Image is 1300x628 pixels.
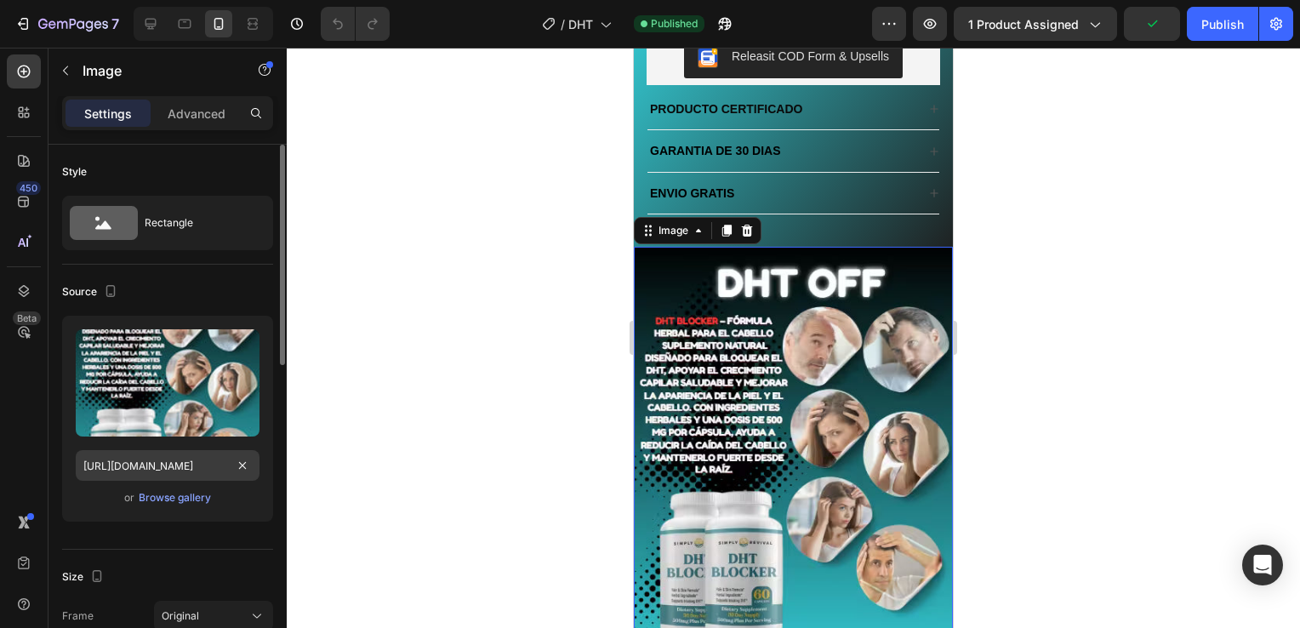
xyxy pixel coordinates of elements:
label: Frame [62,608,94,624]
strong: PRODUCTO CERTIFICADO [16,54,168,68]
div: Undo/Redo [321,7,390,41]
div: Style [62,164,87,180]
img: preview-image [76,329,259,437]
iframe: Design area [634,48,953,628]
strong: GARANTIA DE 30 DIAS [16,96,147,110]
div: Rectangle [145,203,248,243]
input: https://example.com/image.jpg [76,450,259,481]
div: Source [62,281,121,304]
div: Open Intercom Messenger [1242,545,1283,585]
button: Publish [1187,7,1258,41]
button: 7 [7,7,127,41]
span: DHT [568,15,593,33]
span: or [124,488,134,508]
div: Browse gallery [139,490,211,505]
button: Browse gallery [138,489,212,506]
span: / [561,15,565,33]
div: Publish [1201,15,1244,33]
div: 450 [16,181,41,195]
p: Image [83,60,227,81]
strong: ENVIO GRATIS [16,139,100,152]
button: 1 product assigned [954,7,1117,41]
div: Image [21,175,58,191]
p: Settings [84,105,132,123]
span: Published [651,16,698,31]
span: 1 product assigned [968,15,1079,33]
span: Original [162,608,199,624]
div: Size [62,566,107,589]
div: Beta [13,311,41,325]
p: 7 [111,14,119,34]
p: Advanced [168,105,225,123]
